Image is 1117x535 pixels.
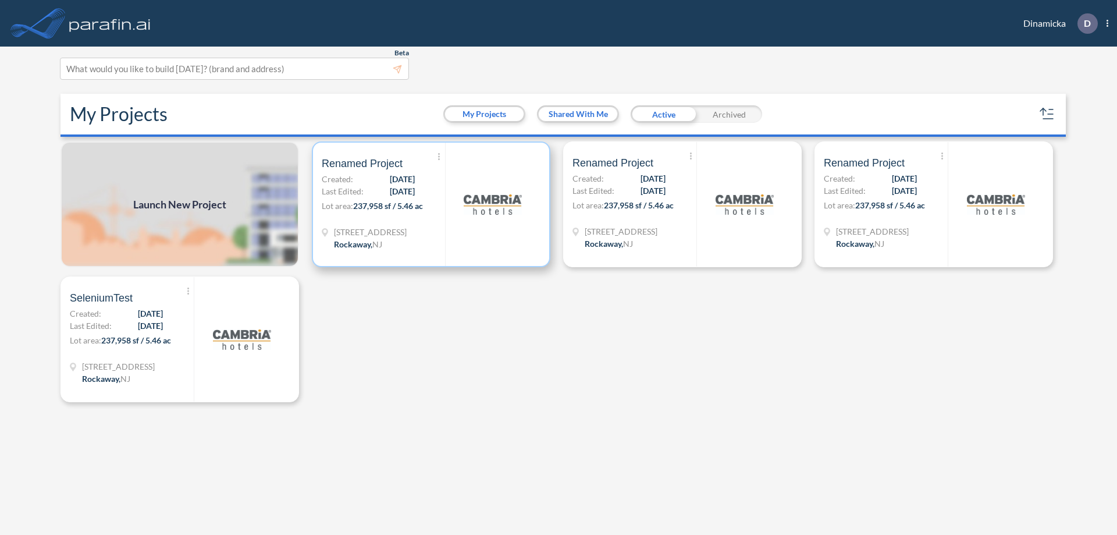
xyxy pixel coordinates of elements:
[892,185,917,197] span: [DATE]
[716,175,774,233] img: logo
[1038,105,1056,123] button: sort
[824,172,855,185] span: Created:
[874,239,884,249] span: NJ
[138,320,163,332] span: [DATE]
[585,239,623,249] span: Rockaway ,
[445,107,524,121] button: My Projects
[70,307,101,320] span: Created:
[70,335,101,345] span: Lot area:
[836,239,874,249] span: Rockaway ,
[836,238,884,250] div: Rockaway, NJ
[67,12,153,35] img: logo
[138,307,163,320] span: [DATE]
[539,107,617,121] button: Shared With Me
[572,156,653,170] span: Renamed Project
[967,175,1025,233] img: logo
[133,197,226,212] span: Launch New Project
[696,105,762,123] div: Archived
[641,172,666,185] span: [DATE]
[334,239,372,249] span: Rockaway ,
[82,374,120,384] span: Rockaway ,
[855,200,925,210] span: 237,958 sf / 5.46 ac
[572,200,604,210] span: Lot area:
[322,185,364,197] span: Last Edited:
[353,201,423,211] span: 237,958 sf / 5.46 ac
[1006,13,1108,34] div: Dinamicka
[394,48,409,58] span: Beta
[322,201,353,211] span: Lot area:
[101,335,171,345] span: 237,958 sf / 5.46 ac
[390,185,415,197] span: [DATE]
[585,225,657,238] span: 321 Mt Hope Ave
[604,200,674,210] span: 237,958 sf / 5.46 ac
[213,310,271,369] img: logo
[61,141,299,267] img: add
[892,172,917,185] span: [DATE]
[82,360,155,373] span: 321 Mt Hope Ave
[70,103,168,125] h2: My Projects
[322,173,353,185] span: Created:
[836,225,909,238] span: 321 Mt Hope Ave
[120,374,130,384] span: NJ
[70,291,133,305] span: SeleniumTest
[61,141,299,267] a: Launch New Project
[824,185,866,197] span: Last Edited:
[70,320,112,332] span: Last Edited:
[641,185,666,197] span: [DATE]
[572,172,604,185] span: Created:
[334,226,407,238] span: 321 Mt Hope Ave
[390,173,415,185] span: [DATE]
[824,156,905,170] span: Renamed Project
[572,185,614,197] span: Last Edited:
[322,157,403,171] span: Renamed Project
[585,238,633,250] div: Rockaway, NJ
[824,200,855,210] span: Lot area:
[334,238,382,250] div: Rockaway, NJ
[1084,18,1091,29] p: D
[623,239,633,249] span: NJ
[372,239,382,249] span: NJ
[631,105,696,123] div: Active
[82,373,130,385] div: Rockaway, NJ
[464,175,522,233] img: logo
